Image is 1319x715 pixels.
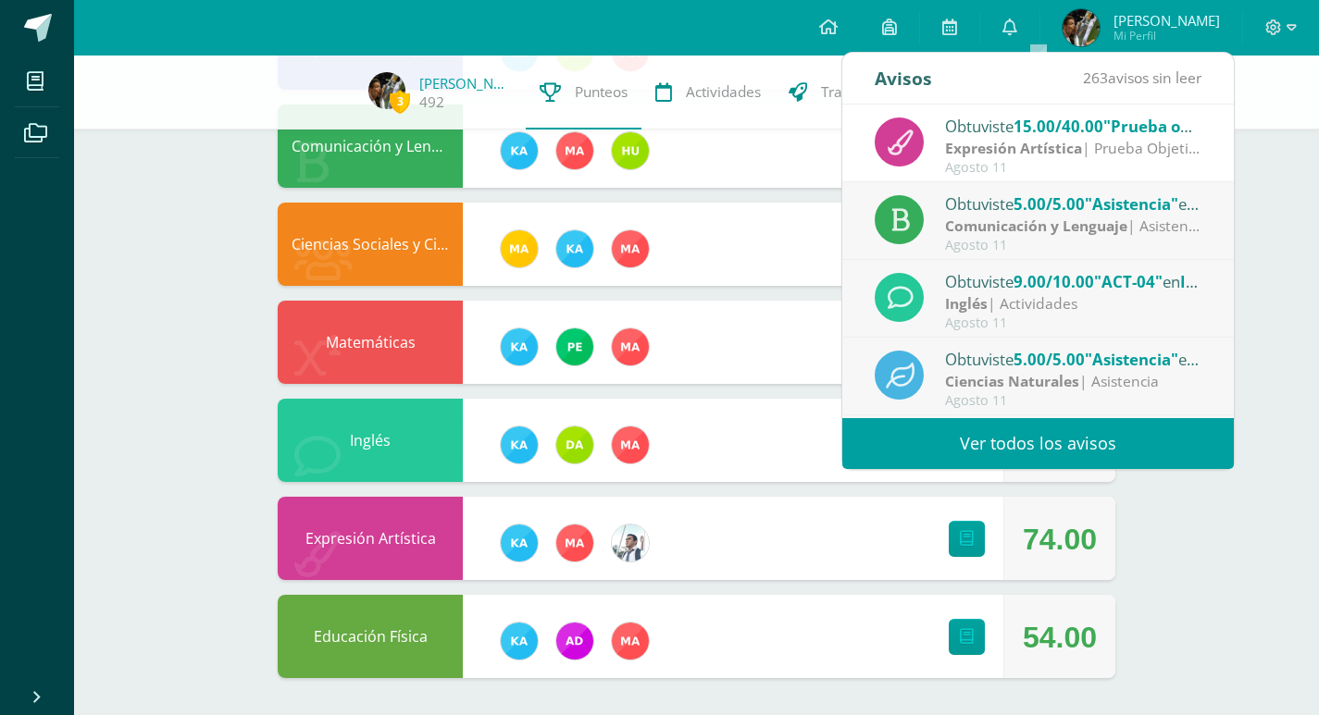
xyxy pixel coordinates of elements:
[1014,193,1085,215] span: 5.00/5.00
[612,230,649,267] img: 2fed5c3f2027da04ec866e2a5436f393.png
[278,497,463,580] div: Expresión Artística
[945,160,1202,176] div: Agosto 11
[612,132,649,169] img: e4cb9b8ab3809f62af4e231f190f7a92.png
[419,74,512,92] a: [PERSON_NAME]
[945,238,1202,253] div: Agosto 11
[1114,11,1220,30] span: [PERSON_NAME]
[1083,68,1108,88] span: 263
[1094,271,1163,292] span: "ACT-04"
[278,301,463,384] div: Matemáticas
[945,138,1202,159] div: | Prueba Objetiva
[575,82,628,102] span: Punteos
[368,72,405,109] img: 59fb4802ced19d2f84ba211fb47db595.png
[775,55,909,129] a: Trayectoria
[556,524,593,561] img: 2fed5c3f2027da04ec866e2a5436f393.png
[1023,498,1097,581] div: 74.00
[390,90,410,113] span: 3
[612,328,649,365] img: 2fed5c3f2027da04ec866e2a5436f393.png
[1085,193,1178,215] span: "Asistencia"
[1014,116,1103,137] span: 15.00/40.00
[501,426,538,463] img: 11a70570b33d653b35fbbd11dfde3caa.png
[501,623,538,660] img: 11a70570b33d653b35fbbd11dfde3caa.png
[945,216,1127,236] strong: Comunicación y Lenguaje
[278,203,463,286] div: Ciencias Sociales y Ciudadanía
[945,393,1202,409] div: Agosto 11
[501,524,538,561] img: 11a70570b33d653b35fbbd11dfde3caa.png
[556,230,593,267] img: 11a70570b33d653b35fbbd11dfde3caa.png
[945,371,1202,392] div: | Asistencia
[501,132,538,169] img: 11a70570b33d653b35fbbd11dfde3caa.png
[945,293,988,314] strong: Inglés
[842,418,1234,469] a: Ver todos los avisos
[612,524,649,561] img: 51441d6dd36061300e3a4a53edaa07ef.png
[278,105,463,188] div: Comunicación y Lenguaje
[501,230,538,267] img: d99bc8e866746b2ce8f8b5639e565ecd.png
[891,68,941,91] span: Avisos
[945,371,1079,391] strong: Ciencias Naturales
[1023,596,1097,679] div: 54.00
[501,328,538,365] img: 11a70570b33d653b35fbbd11dfde3caa.png
[556,426,593,463] img: e5474bb3d0f7a70544d1826b472cdfe6.png
[278,399,463,482] div: Inglés
[1014,349,1085,370] span: 5.00/5.00
[419,92,444,112] a: 492
[1083,68,1201,88] span: avisos sin leer
[1103,116,1241,137] span: "Prueba objetiva"
[945,315,1202,331] div: Agosto 11
[945,114,1202,138] div: Obtuviste en
[686,82,761,102] span: Actividades
[612,426,649,463] img: 2fed5c3f2027da04ec866e2a5436f393.png
[556,328,593,365] img: 3b3382b3b9de8ce1c22683736b82b523.png
[945,216,1202,237] div: | Asistencia
[945,138,1082,158] strong: Expresión Artística
[1063,9,1100,46] img: 59fb4802ced19d2f84ba211fb47db595.png
[641,55,775,129] a: Actividades
[1014,271,1094,292] span: 9.00/10.00
[945,347,1202,371] div: Obtuviste en
[945,293,1202,314] div: | Actividades
[1180,271,1226,292] span: Inglés
[1114,28,1220,43] span: Mi Perfil
[278,595,463,678] div: Educación Física
[526,55,641,129] a: Punteos
[612,623,649,660] img: 2fed5c3f2027da04ec866e2a5436f393.png
[1085,349,1178,370] span: "Asistencia"
[821,82,895,102] span: Trayectoria
[945,269,1202,293] div: Obtuviste en
[945,191,1202,216] div: Obtuviste en
[556,623,593,660] img: 0976bfcba2ed619725b9ceda321daa39.png
[556,132,593,169] img: 2fed5c3f2027da04ec866e2a5436f393.png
